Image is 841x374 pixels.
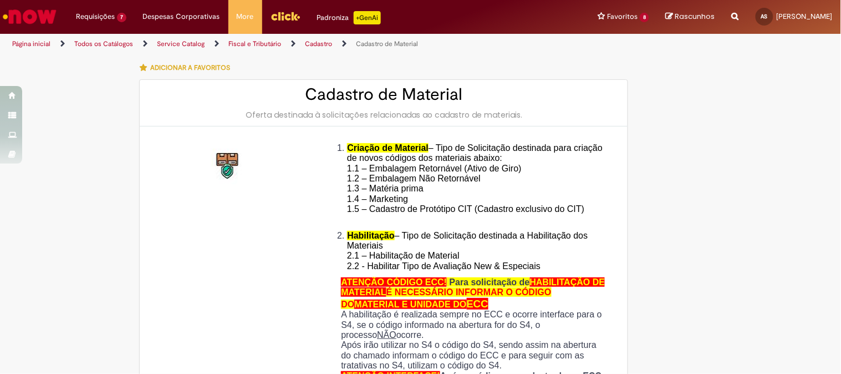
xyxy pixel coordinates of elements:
[347,143,429,153] span: Criação de Material
[761,13,768,20] span: AS
[354,11,381,24] p: +GenAi
[305,39,332,48] a: Cadastro
[76,11,115,22] span: Requisições
[450,277,530,287] span: Para solicitação de
[317,11,381,24] div: Padroniza
[74,39,133,48] a: Todos os Catálogos
[271,8,300,24] img: click_logo_yellow_360x200.png
[377,330,396,340] u: NÃO
[356,39,418,48] a: Cadastro de Material
[354,300,466,309] span: MATERIAL E UNIDADE DO
[143,11,220,22] span: Despesas Corporativas
[675,11,715,22] span: Rascunhos
[347,231,588,271] span: – Tipo de Solicitação destinada a Habilitação dos Materiais 2.1 – Habilitação de Material 2.2 - H...
[117,13,126,22] span: 7
[640,13,649,22] span: 8
[341,340,608,371] p: Após irão utilizar no S4 o código do S4, sendo assim na abertura do chamado informam o código do ...
[150,63,230,72] span: Adicionar a Favoritos
[139,56,236,79] button: Adicionar a Favoritos
[228,39,281,48] a: Fiscal e Tributário
[341,310,608,340] p: A habilitação é realizada sempre no ECC e ocorre interface para o S4, se o código informado na ab...
[607,11,638,22] span: Favoritos
[151,85,616,104] h2: Cadastro de Material
[347,231,394,240] span: Habilitação
[12,39,50,48] a: Página inicial
[347,143,603,224] span: – Tipo de Solicitação destinada para criação de novos códigos dos materiais abaixo: 1.1 – Embalag...
[8,34,552,54] ul: Trilhas de página
[341,277,447,287] span: ATENÇÃO CÓDIGO ECC!
[237,11,254,22] span: More
[151,109,616,120] div: Oferta destinada à solicitações relacionadas ao cadastro de materiais.
[666,12,715,22] a: Rascunhos
[467,298,488,310] span: ECC
[157,39,205,48] a: Service Catalog
[341,287,551,309] span: É NECESSÁRIO INFORMAR O CÓDIGO DO
[341,277,605,297] span: HABILITAÇÃO DE MATERIAL
[211,149,246,184] img: Cadastro de Material
[1,6,58,28] img: ServiceNow
[777,12,833,21] span: [PERSON_NAME]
